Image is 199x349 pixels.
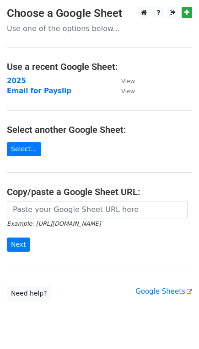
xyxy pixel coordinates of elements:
a: View [112,87,135,95]
input: Paste your Google Sheet URL here [7,201,188,218]
h4: Copy/paste a Google Sheet URL: [7,186,192,197]
small: View [121,78,135,85]
small: Example: [URL][DOMAIN_NAME] [7,220,101,227]
input: Next [7,238,30,252]
small: View [121,88,135,95]
a: Select... [7,142,41,156]
a: 2025 [7,77,26,85]
h3: Choose a Google Sheet [7,7,192,20]
h4: Select another Google Sheet: [7,124,192,135]
h4: Use a recent Google Sheet: [7,61,192,72]
a: Need help? [7,286,51,301]
a: Google Sheets [135,287,192,296]
a: View [112,77,135,85]
a: Email for Payslip [7,87,71,95]
p: Use one of the options below... [7,24,192,33]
